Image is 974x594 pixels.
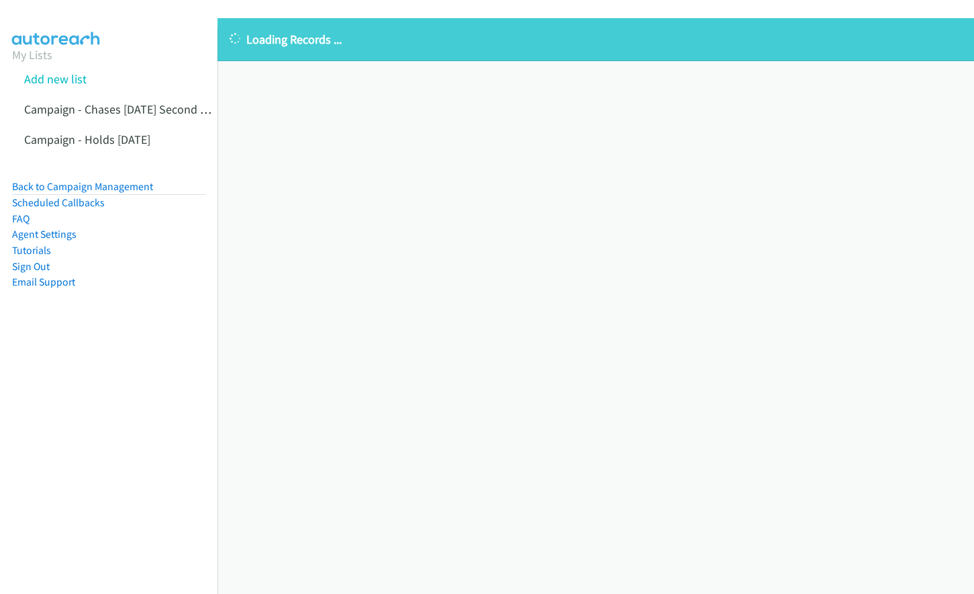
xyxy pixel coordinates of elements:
a: My Lists [12,47,52,62]
a: Campaign - Holds [DATE] [24,132,150,147]
a: Campaign - Chases [DATE] Second Attempts [24,101,247,117]
a: Sign Out [12,260,50,273]
a: Scheduled Callbacks [12,196,105,209]
a: Agent Settings [12,228,77,241]
a: Add new list [24,71,87,87]
a: Tutorials [12,244,51,257]
a: FAQ [12,212,30,225]
a: Email Support [12,275,75,288]
p: Loading Records ... [230,30,962,48]
a: Back to Campaign Management [12,180,153,193]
